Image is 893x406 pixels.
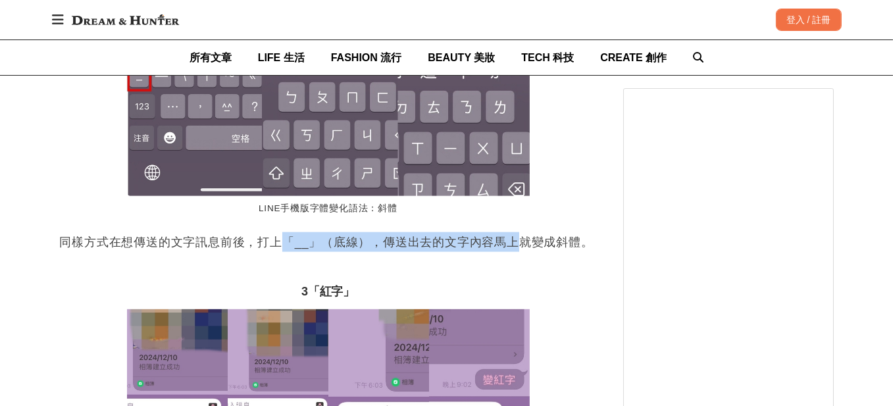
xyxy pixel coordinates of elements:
[521,52,574,63] span: TECH 科技
[600,40,667,75] a: CREATE 創作
[258,52,305,63] span: LIFE 生活
[258,40,305,75] a: LIFE 生活
[521,40,574,75] a: TECH 科技
[776,9,842,31] div: 登入 / 註冊
[301,285,355,298] strong: 3「紅字」
[190,52,232,63] span: 所有文章
[127,196,530,222] figcaption: LINE手機版字體變化語法：斜體
[65,8,186,32] img: Dream & Hunter
[600,52,667,63] span: CREATE 創作
[60,232,597,252] p: 同樣方式在想傳送的文字訊息前後，打上「__」（底線），傳送出去的文字內容馬上就變成斜體。
[428,52,495,63] span: BEAUTY 美妝
[428,40,495,75] a: BEAUTY 美妝
[331,40,402,75] a: FASHION 流行
[190,40,232,75] a: 所有文章
[331,52,402,63] span: FASHION 流行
